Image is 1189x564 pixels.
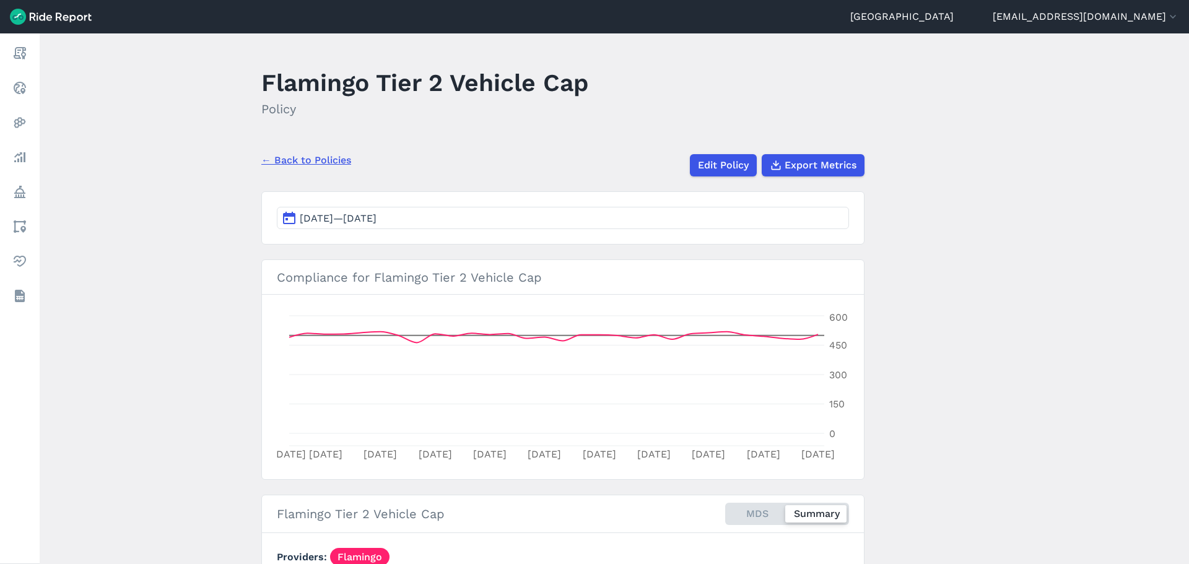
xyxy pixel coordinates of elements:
[762,154,865,176] button: Export Metrics
[637,448,671,460] tspan: [DATE]
[9,42,31,64] a: Report
[9,285,31,307] a: Datasets
[785,158,856,173] span: Export Metrics
[801,448,835,460] tspan: [DATE]
[829,369,847,381] tspan: 300
[692,448,725,460] tspan: [DATE]
[261,100,588,118] h2: Policy
[9,181,31,203] a: Policy
[9,77,31,99] a: Realtime
[419,448,452,460] tspan: [DATE]
[364,448,397,460] tspan: [DATE]
[850,9,954,24] a: [GEOGRAPHIC_DATA]
[9,146,31,168] a: Analyze
[261,153,351,168] a: ← Back to Policies
[277,551,330,563] span: Providers
[277,505,445,523] h2: Flamingo Tier 2 Vehicle Cap
[9,215,31,238] a: Areas
[309,448,342,460] tspan: [DATE]
[829,311,848,323] tspan: 600
[277,207,849,229] button: [DATE]—[DATE]
[10,9,92,25] img: Ride Report
[829,398,845,410] tspan: 150
[829,428,835,440] tspan: 0
[9,250,31,272] a: Health
[528,448,561,460] tspan: [DATE]
[583,448,616,460] tspan: [DATE]
[272,448,306,460] tspan: [DATE]
[261,66,588,100] h1: Flamingo Tier 2 Vehicle Cap
[993,9,1179,24] button: [EMAIL_ADDRESS][DOMAIN_NAME]
[9,111,31,134] a: Heatmaps
[747,448,780,460] tspan: [DATE]
[262,260,864,295] h3: Compliance for Flamingo Tier 2 Vehicle Cap
[829,339,847,351] tspan: 450
[473,448,507,460] tspan: [DATE]
[300,212,377,224] span: [DATE]—[DATE]
[690,154,757,176] a: Edit Policy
